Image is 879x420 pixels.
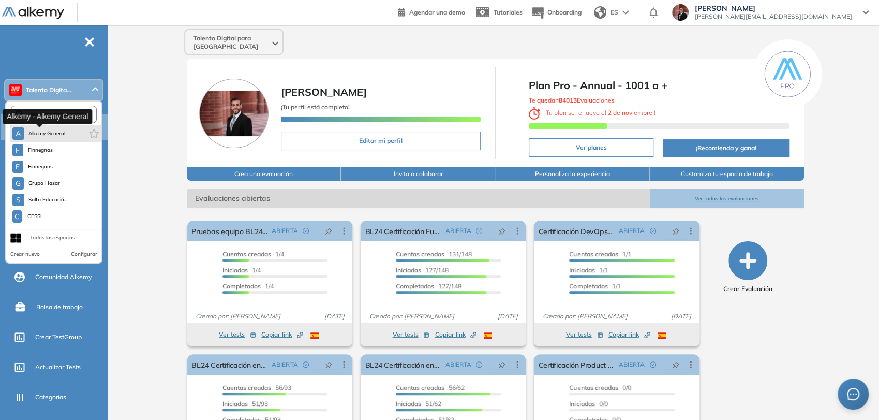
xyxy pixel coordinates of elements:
span: CESSI [26,212,43,221]
button: Ver tests [566,328,603,341]
span: Agendar una demo [409,8,465,16]
span: Iniciadas [222,400,248,408]
button: Onboarding [531,2,582,24]
button: Editar mi perfil [281,132,481,150]
span: 127/148 [396,266,449,274]
span: Talento Digita... [26,86,71,94]
span: Bolsa de trabajo [36,302,83,312]
span: Cuentas creadas [396,384,444,392]
button: pushpin [490,223,513,239]
span: Copiar link [261,330,303,339]
span: Cuentas creadas [569,384,618,392]
span: pushpin [325,227,332,235]
button: pushpin [664,356,687,373]
span: S [16,196,21,204]
span: Crear Evaluación [723,284,772,294]
span: Tutoriales [494,8,523,16]
button: Ver tests [219,328,256,341]
span: Cuentas creadas [222,250,271,258]
span: Creado por: [PERSON_NAME] [538,312,631,321]
img: clock-svg [529,107,540,120]
img: Foto de perfil [199,79,269,148]
span: pushpin [498,360,505,369]
span: Finnegnas [27,146,54,154]
span: Te quedan Evaluaciones [529,96,615,104]
img: ESP [484,332,492,339]
span: ABIERTA [445,360,471,369]
button: Copiar link [608,328,650,341]
button: Customiza tu espacio de trabajo [650,167,804,181]
span: 1/1 [569,250,631,258]
span: Iniciadas [222,266,248,274]
span: Evaluaciones abiertas [187,189,649,208]
span: 1/1 [569,266,607,274]
span: G [16,179,21,187]
span: Salta Educació... [28,196,68,204]
span: Categorías [35,393,66,402]
a: BL24 Certificación Fund. de Ciberseguridad [365,221,441,241]
span: check-circle [650,228,656,234]
span: Iniciadas [396,400,421,408]
span: C [14,212,20,221]
span: Finnegans [27,163,54,171]
span: Iniciadas [396,266,421,274]
button: pushpin [664,223,687,239]
span: [PERSON_NAME] [281,85,367,98]
span: pushpin [325,360,332,369]
span: [DATE] [493,312,522,321]
img: ESP [658,332,666,339]
span: Iniciadas [569,266,594,274]
span: Actualizar Tests [35,363,81,372]
a: Certificación DevOps v2 [538,221,614,241]
span: Iniciadas [569,400,594,408]
span: 51/93 [222,400,268,408]
span: pushpin [672,227,679,235]
span: F [16,163,20,171]
img: Logo [2,7,64,20]
a: Pruebas equipo BL24 Certificación Ciberseguridad [191,221,267,241]
span: Grupo Hasar [28,179,61,187]
span: Cuentas creadas [396,250,444,258]
span: Comunidad Alkemy [35,272,92,282]
span: 1/4 [222,266,261,274]
span: Cuentas creadas [222,384,271,392]
span: Completados [396,282,434,290]
button: Crea una evaluación [187,167,341,181]
button: Crear Evaluación [723,241,772,294]
span: ABIERTA [272,360,297,369]
button: Ver tests [392,328,429,341]
span: 51/62 [396,400,441,408]
span: check-circle [476,228,482,234]
b: 2 de noviembre [606,109,654,117]
button: Copiar link [261,328,303,341]
span: check-circle [303,361,309,368]
span: 1/4 [222,282,274,290]
span: pushpin [672,360,679,369]
span: [PERSON_NAME] [695,4,852,12]
b: 84013 [559,96,577,104]
a: BL24 Certificación en Seguridad Cloud [365,354,441,375]
img: world [594,6,606,19]
span: ES [610,8,618,17]
a: Agendar una demo [398,5,465,18]
span: check-circle [650,361,656,368]
span: F [16,146,20,154]
a: BL24 Certificación en Seguridad en Redes [191,354,267,375]
span: ¡ Tu plan se renueva el ! [529,109,655,117]
span: pushpin [498,227,505,235]
span: ABIERTA [619,360,645,369]
button: Crear nuevo [10,250,40,258]
span: 127/148 [396,282,461,290]
button: Personaliza la experiencia [495,167,649,181]
span: Creado por: [PERSON_NAME] [365,312,458,321]
span: ABIERTA [272,226,297,236]
span: Onboarding [547,8,582,16]
button: Ver planes [529,138,653,157]
span: 56/93 [222,384,291,392]
img: arrow [622,10,629,15]
span: A [16,129,21,138]
button: Configurar [71,250,97,258]
button: Copiar link [435,328,476,341]
span: 1/1 [569,282,620,290]
span: Cuentas creadas [569,250,618,258]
